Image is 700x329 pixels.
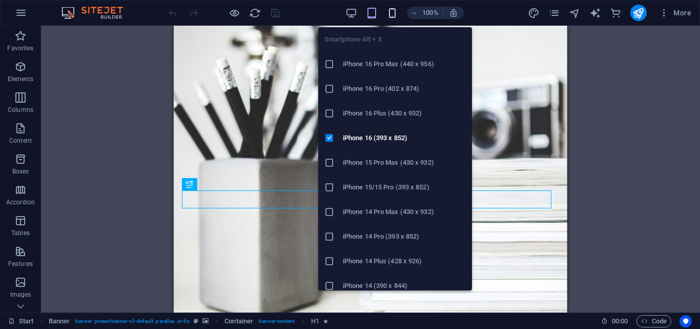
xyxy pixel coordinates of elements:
span: Code [641,315,667,327]
p: Columns [8,106,33,114]
h6: iPhone 15 Pro Max (430 x 932) [343,157,466,169]
i: Pages (Ctrl+Alt+S) [548,7,560,19]
p: Boxes [12,167,29,176]
p: Accordion [6,198,35,206]
span: More [659,8,691,18]
button: pages [548,7,561,19]
p: Elements [8,75,34,83]
h6: iPhone 16 Pro Max (440 x 956) [343,58,466,70]
nav: breadcrumb [49,315,328,327]
a: Click to cancel selection. Double-click to open Pages [8,315,34,327]
i: Publish [632,7,644,19]
h6: iPhone 14 Plus (428 x 926) [343,255,466,267]
button: reload [249,7,261,19]
i: Navigator [569,7,581,19]
i: Reload page [249,7,261,19]
span: . banner-content [257,315,295,327]
button: 100% [407,7,443,19]
p: Content [9,137,32,145]
i: Design (Ctrl+Alt+Y) [528,7,540,19]
span: 00 00 [612,315,628,327]
h6: iPhone 16 Pro (402 x 874) [343,83,466,95]
h6: Session time [601,315,628,327]
p: Images [10,291,31,299]
h6: iPhone 14 (390 x 844) [343,280,466,292]
h6: iPhone 15/15 Pro (393 x 852) [343,181,466,193]
p: Tables [11,229,30,237]
p: Features [8,260,33,268]
span: Click to select. Double-click to edit [49,315,70,327]
button: design [528,7,540,19]
button: Usercentrics [680,315,692,327]
span: Click to select. Double-click to edit [224,315,253,327]
h6: iPhone 14 Pro (393 x 852) [343,230,466,243]
i: This element contains a background [202,318,209,324]
h6: iPhone 14 Pro Max (430 x 932) [343,206,466,218]
button: navigator [569,7,581,19]
h6: 100% [422,7,439,19]
i: Commerce [610,7,622,19]
button: More [655,5,695,21]
button: commerce [610,7,622,19]
h6: iPhone 16 Plus (430 x 932) [343,107,466,120]
i: AI Writer [589,7,601,19]
span: . banner .preset-banner-v3-default .parallax .ie-fix [74,315,190,327]
i: Element contains an animation [323,318,328,324]
button: Click here to leave preview mode and continue editing [228,7,240,19]
p: Favorites [7,44,33,52]
button: Code [636,315,671,327]
img: Editor Logo [59,7,136,19]
span: Click to select. Double-click to edit [311,315,319,327]
i: On resize automatically adjust zoom level to fit chosen device. [449,8,458,17]
h6: iPhone 16 (393 x 852) [343,132,466,144]
button: text_generator [589,7,602,19]
i: This element is a customizable preset [194,318,198,324]
button: publish [630,5,647,21]
span: : [619,317,621,325]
